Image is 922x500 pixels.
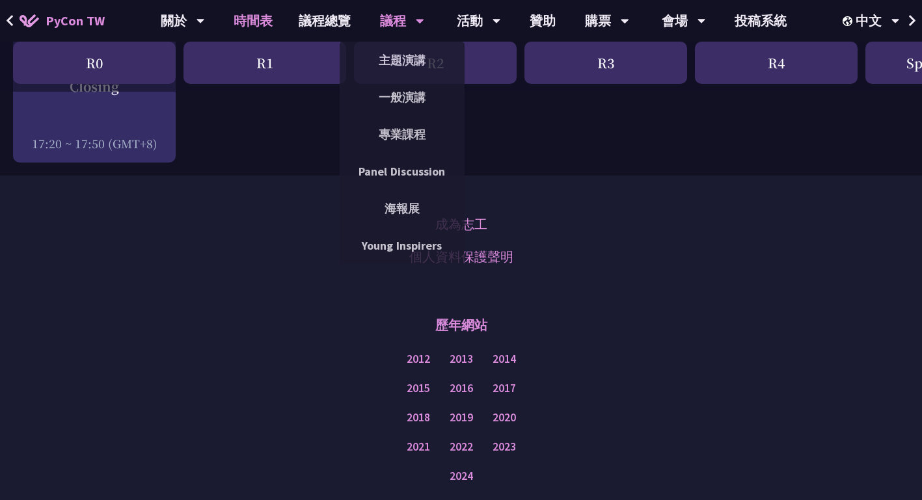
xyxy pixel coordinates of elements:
[7,5,118,37] a: PyCon TW
[340,193,465,224] a: 海報展
[843,16,856,26] img: Locale Icon
[493,380,516,397] a: 2017
[340,82,465,112] a: 一般演講
[524,42,687,84] div: R3
[450,351,473,367] a: 2013
[13,42,176,84] div: R0
[183,42,346,84] div: R1
[20,14,39,27] img: Home icon of PyCon TW 2025
[340,230,465,261] a: Young Inspirers
[450,410,473,426] a: 2019
[493,351,516,367] a: 2014
[340,156,465,187] a: Panel Discussion
[450,380,473,397] a: 2016
[340,45,465,75] a: 主題演講
[407,380,430,397] a: 2015
[493,439,516,455] a: 2023
[695,42,858,84] div: R4
[450,468,473,484] a: 2024
[493,410,516,426] a: 2020
[450,439,473,455] a: 2022
[435,306,487,345] p: 歷年網站
[20,135,169,151] div: 17:20 ~ 17:50 (GMT+8)
[407,439,430,455] a: 2021
[46,11,105,31] span: PyCon TW
[340,119,465,150] a: 專業課程
[407,351,430,367] a: 2012
[407,410,430,426] a: 2018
